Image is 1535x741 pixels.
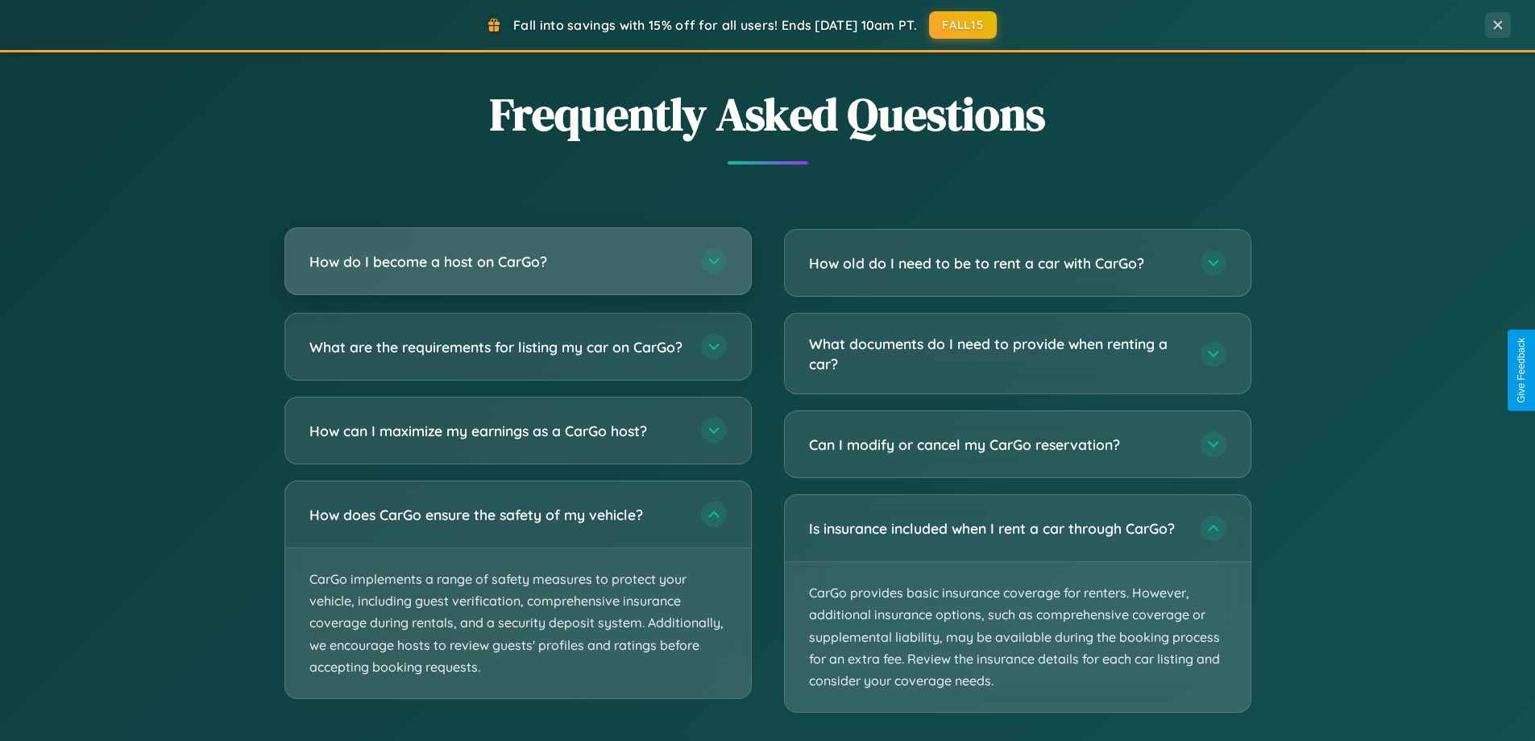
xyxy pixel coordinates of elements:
[309,337,685,357] h3: What are the requirements for listing my car on CarGo?
[513,17,917,33] span: Fall into savings with 15% off for all users! Ends [DATE] 10am PT.
[809,435,1184,455] h3: Can I modify or cancel my CarGo reservation?
[309,252,685,272] h3: How do I become a host on CarGo?
[285,548,751,698] p: CarGo implements a range of safety measures to protect your vehicle, including guest verification...
[309,421,685,441] h3: How can I maximize my earnings as a CarGo host?
[809,334,1184,373] h3: What documents do I need to provide when renting a car?
[309,505,685,525] h3: How does CarGo ensure the safety of my vehicle?
[284,83,1251,145] h2: Frequently Asked Questions
[929,11,997,39] button: FALL15
[785,562,1251,712] p: CarGo provides basic insurance coverage for renters. However, additional insurance options, such ...
[1516,338,1527,403] div: Give Feedback
[809,253,1184,273] h3: How old do I need to be to rent a car with CarGo?
[809,518,1184,539] h3: Is insurance included when I rent a car through CarGo?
